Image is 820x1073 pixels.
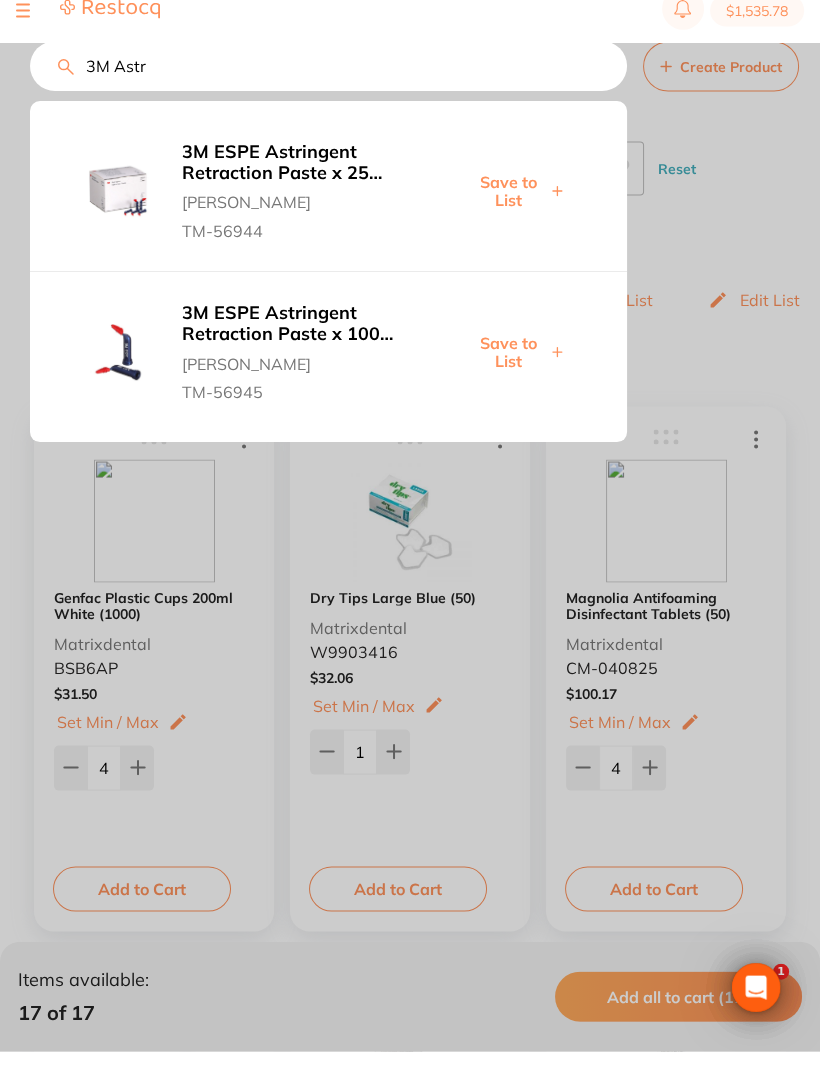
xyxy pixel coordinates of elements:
[30,63,627,113] input: Search Products
[469,356,547,393] span: Save to List
[88,183,148,243] img: OTQ0LmpwZw
[60,20,160,41] img: Restocq Logo
[182,205,429,233] span: [PERSON_NAME]
[60,20,160,44] a: Restocq Logo
[182,367,429,395] span: [PERSON_NAME]
[182,164,429,205] b: 3M ESPE Astringent Retraction Paste x 25 Capsules
[710,16,804,48] button: $1,535.78
[182,325,429,366] b: 3M ESPE Astringent Retraction Paste x 100 Capsules
[88,344,148,404] img: OTQ1LmpwZw
[773,985,789,1001] span: 1
[176,324,435,424] button: 3M ESPE Astringent Retraction Paste x 100 Capsules[PERSON_NAME]TM-56945
[469,195,547,232] span: Save to List
[176,163,435,263] button: 3M ESPE Astringent Retraction Paste x 25 Capsules[PERSON_NAME]TM-56944
[182,395,429,423] span: TM-56945
[182,234,429,262] span: TM-56944
[463,355,569,394] button: Save to List
[463,194,569,233] button: Save to List
[732,985,780,1033] div: Open Intercom Messenger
